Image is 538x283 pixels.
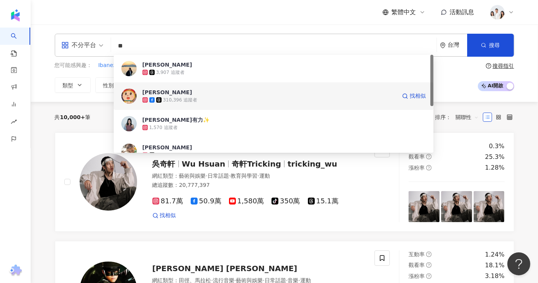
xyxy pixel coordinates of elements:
span: question-circle [426,143,432,149]
div: 18.1% [485,261,505,270]
span: question-circle [426,165,432,170]
button: 的效果器盤 [122,61,150,70]
span: environment [440,43,446,48]
span: question-circle [426,273,432,279]
button: 更多篩選 [336,77,382,93]
button: 觀看率 [228,77,269,93]
button: 互動率 [182,77,223,93]
span: 互動率 [409,251,425,257]
span: [PERSON_NAME] [PERSON_NAME] [152,264,298,273]
span: 搜尋 [489,42,500,48]
button: 合作費用預估 [274,77,331,93]
span: · [257,173,259,179]
span: Wu Hsuan [182,159,226,168]
span: 活動訊息 [450,8,474,16]
img: 20231221_NR_1399_Small.jpg [490,5,505,20]
span: rise [11,114,17,131]
img: post-image [441,191,472,222]
span: question-circle [426,262,432,268]
div: 台灣 [448,42,467,48]
span: 漲粉率 [409,165,425,171]
img: logo icon [9,9,21,21]
div: 排序： [435,111,483,123]
img: post-image [474,191,505,222]
div: 1.28% [485,164,505,172]
span: 350萬 [271,197,300,205]
span: question-circle [426,154,432,159]
span: 1,580萬 [229,197,264,205]
button: Ibanez [98,61,116,70]
img: chrome extension [8,265,23,277]
span: 追蹤數 [144,82,160,88]
span: 15.1萬 [308,197,338,205]
span: 奇軒Tricking [232,159,281,168]
span: 性別 [103,82,114,88]
span: 合作費用預估 [282,82,314,88]
span: 觀看率 [236,82,252,88]
div: 共 筆 [55,114,91,120]
button: 性別 [95,77,131,93]
span: Ibanez [98,62,116,69]
span: 關聯性 [456,111,479,123]
span: 更多篩選 [352,82,374,88]
span: 教育與學習 [231,173,257,179]
span: 的效果器盤 [123,62,149,69]
span: · [229,173,231,179]
span: 繁體中文 [392,8,416,16]
span: 藝術與娛樂 [179,173,206,179]
div: 不分平台 [61,39,96,51]
div: 0.3% [489,142,505,150]
iframe: Help Scout Beacon - Open [507,252,530,275]
span: 您可能感興趣： [55,62,92,69]
span: question-circle [486,63,491,69]
span: · [206,173,208,179]
span: 觀看率 [409,262,425,268]
div: 搜尋指引 [493,63,514,69]
span: 50.9萬 [191,197,221,205]
div: 1.24% [485,250,505,259]
span: 81.7萬 [152,197,183,205]
button: 類型 [55,77,91,93]
span: 運動 [259,173,270,179]
span: tricking_wu [288,159,337,168]
div: 3.18% [485,272,505,280]
span: 吳奇軒 [152,159,175,168]
a: KOL Avatar吳奇軒Wu Hsuan奇軒Trickingtricking_wu網紅類型：藝術與娛樂·日常話題·教育與學習·運動總追蹤數：20,777,39781.7萬50.9萬1,580萬... [55,133,514,232]
span: 找相似 [160,212,176,219]
span: 漲粉率 [409,273,425,279]
span: 觀看率 [409,154,425,160]
a: 找相似 [152,212,176,219]
button: 追蹤數 [136,77,177,93]
span: 類型 [63,82,74,88]
button: 搜尋 [467,34,514,57]
span: question-circle [426,252,432,257]
span: 互動率 [409,143,425,149]
span: 日常話題 [208,173,229,179]
span: 10,000+ [60,114,85,120]
img: KOL Avatar [80,153,137,211]
div: 總追蹤數 ： 20,777,397 [152,182,366,189]
div: 網紅類型 ： [152,172,366,180]
span: appstore [61,41,69,49]
img: post-image [409,191,440,222]
span: 互動率 [190,82,206,88]
div: 25.3% [485,153,505,161]
a: search [11,28,26,57]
